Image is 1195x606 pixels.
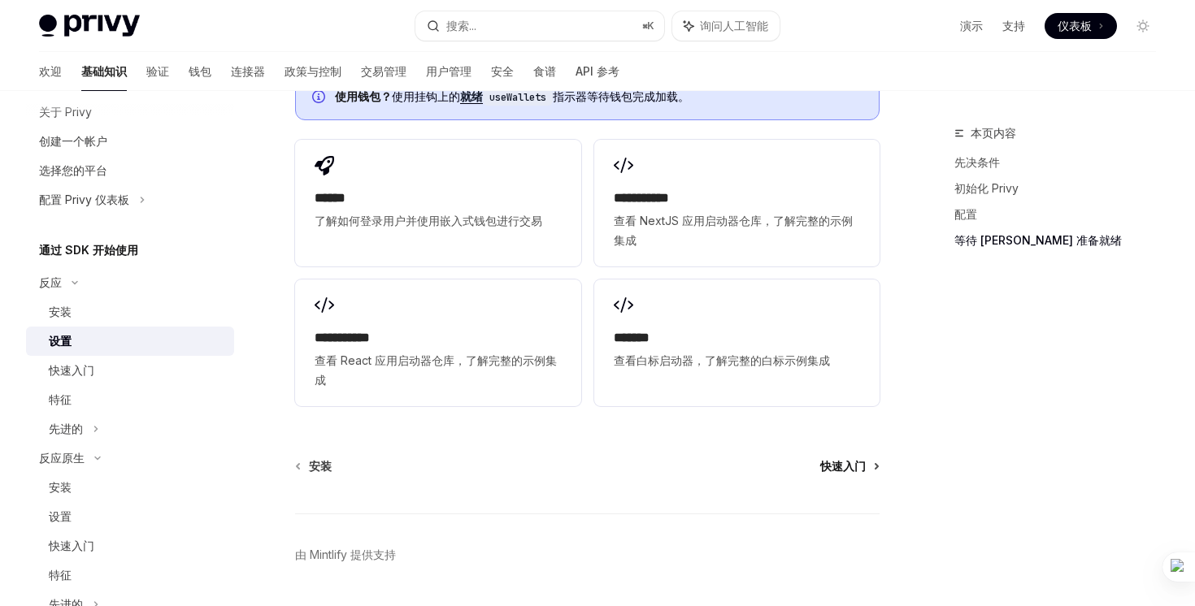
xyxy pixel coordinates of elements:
font: K [647,19,654,32]
a: 特征 [26,385,234,414]
font: 快速入门 [49,363,94,377]
a: 支持 [1002,18,1025,34]
a: 用户管理 [426,52,471,91]
font: 了解如何登录用户并使用嵌入式钱包进行交易 [315,214,542,227]
a: 验证 [146,52,169,91]
a: 食谱 [533,52,556,91]
button: 搜索...⌘K [415,11,663,41]
font: 仪表板 [1058,19,1092,32]
button: 切换暗模式 [1130,13,1156,39]
a: 设置 [26,502,234,531]
font: 钱包 [189,64,211,78]
font: 查看白标启动器，了解完整的白标示例集成 [614,353,830,367]
a: 创建一个帐户 [26,127,234,156]
font: 由 Mintlify 提供支持 [295,548,396,561]
a: 设置 [26,327,234,356]
font: 特征 [49,568,72,582]
font: 安装 [309,459,332,473]
a: 连接器 [231,52,265,91]
a: 安装 [26,297,234,327]
font: 先决条件 [954,155,1000,169]
a: API 参考 [576,52,619,91]
a: **** *了解如何登录用户并使用嵌入式钱包进行交易 [295,140,580,266]
font: 初始化 Privy [954,181,1019,195]
font: 验证 [146,64,169,78]
font: 通过 SDK 开始使用 [39,243,138,257]
font: 用户管理 [426,64,471,78]
font: 指示器等待钱包完成加载。 [553,89,689,103]
a: 基础知识 [81,52,127,91]
a: 演示 [960,18,983,34]
a: 钱包 [189,52,211,91]
font: 等待 [PERSON_NAME] 准备就绪 [954,233,1122,247]
a: 特征 [26,561,234,590]
font: 安装 [49,305,72,318]
img: 灯光标志 [39,15,140,37]
font: 快速入门 [49,539,94,552]
font: 反应原生 [39,451,85,465]
button: 询问人工智能 [672,11,780,41]
a: 仪表板 [1045,13,1117,39]
font: 特征 [49,392,72,406]
font: 设置 [49,509,72,523]
a: 快速入门 [820,458,878,474]
a: 选择您的平台 [26,156,234,185]
a: 先决条件 [954,149,1169,175]
a: 安全 [491,52,514,91]
a: 快速入门 [26,356,234,385]
font: 创建一个帐户 [39,134,107,148]
svg: 信息 [312,90,328,106]
a: 就绪 [460,89,483,104]
a: 快速入门 [26,531,234,561]
font: 设置 [49,334,72,348]
font: ⌘ [642,19,647,32]
a: 安装 [297,458,332,474]
code: useWallets [483,89,553,106]
font: 配置 Privy 仪表板 [39,193,129,206]
a: 交易管理 [361,52,406,91]
font: 欢迎 [39,64,62,78]
font: API 参考 [576,64,619,78]
font: 询问人工智能 [700,19,768,32]
font: 基础知识 [81,64,127,78]
font: 就绪 [460,89,483,103]
font: 连接器 [231,64,265,78]
font: 政策与控制 [285,64,341,78]
font: 演示 [960,19,983,32]
a: 由 Mintlify 提供支持 [295,547,396,563]
a: 等待 [PERSON_NAME] 准备就绪 [954,227,1169,253]
font: 选择您的平台 [39,163,107,177]
a: 安装 [26,473,234,502]
font: 使用挂钩 [392,89,437,103]
a: 配置 [954,201,1169,227]
font: 先进的 [49,422,83,435]
font: 查看 React 应用启动器仓库，了解完整的示例集成 [315,353,557,387]
font: 安装 [49,480,72,494]
font: 食谱 [533,64,556,78]
font: 本页内容 [971,126,1016,140]
font: 支持 [1002,19,1025,32]
font: 查看 NextJS 应用启动器仓库，了解完整的示例集成 [614,214,853,247]
font: 配置 [954,207,977,221]
a: 初始化 Privy [954,175,1169,201]
font: 使用钱包？ [335,89,392,103]
font: 上的 [437,89,460,103]
a: 欢迎 [39,52,62,91]
a: 政策与控制 [285,52,341,91]
font: 反应 [39,275,62,289]
font: 搜索... [446,19,476,32]
font: 快速入门 [820,459,866,473]
font: 安全 [491,64,514,78]
font: 交易管理 [361,64,406,78]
